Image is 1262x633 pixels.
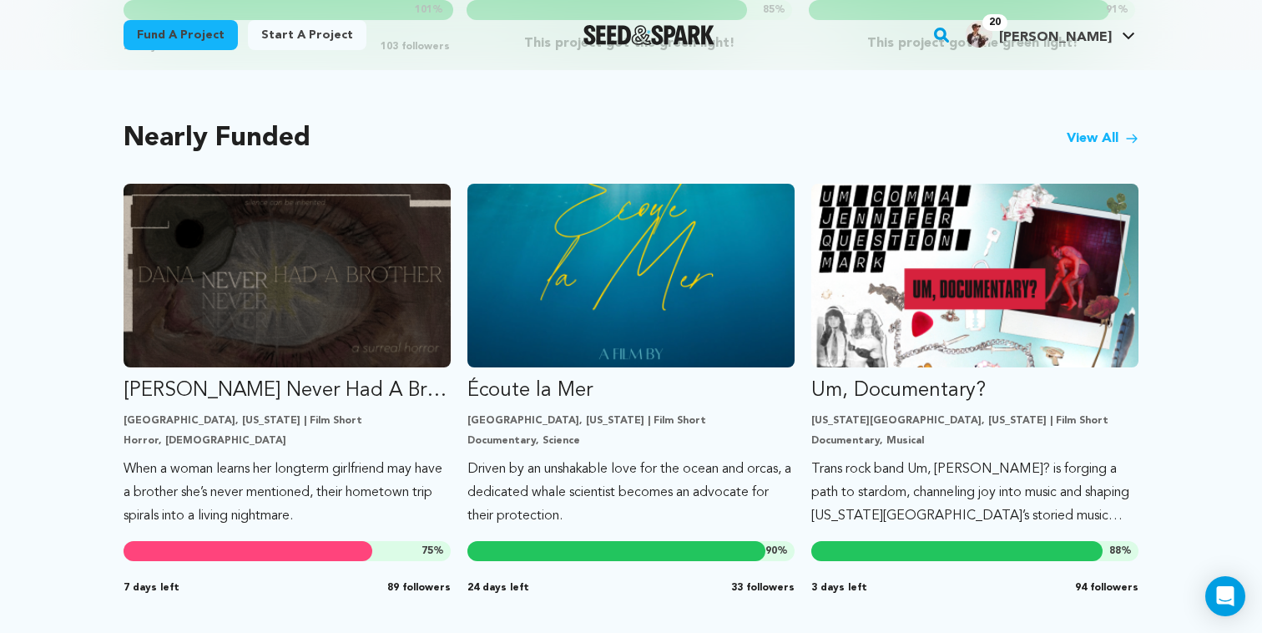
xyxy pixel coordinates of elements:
p: Écoute la Mer [467,377,795,404]
span: 24 days left [467,581,529,595]
p: Horror, [DEMOGRAPHIC_DATA] [124,434,451,448]
a: View All [1067,129,1138,149]
a: Start a project [248,20,366,50]
a: Seed&Spark Homepage [583,25,714,45]
h2: Nearly Funded [124,127,310,150]
span: % [422,544,444,558]
p: When a woman learns her longterm girlfriend may have a brother she’s never mentioned, their homet... [124,458,451,528]
a: Fund a project [124,20,238,50]
img: 8e7a4971ea222b99.jpg [966,21,992,48]
span: % [765,544,788,558]
p: Documentary, Musical [811,434,1138,448]
p: Um, Documentary? [811,377,1138,404]
p: Trans rock band Um, [PERSON_NAME]? is forging a path to stardom, channeling joy into music and sh... [811,458,1138,528]
a: Fund Um, Documentary? [811,184,1138,528]
span: 20 [982,14,1007,31]
span: Katrin Y.'s Profile [962,18,1138,53]
span: % [1109,544,1132,558]
div: Open Intercom Messenger [1205,576,1245,616]
span: 94 followers [1075,581,1138,595]
span: [PERSON_NAME] [999,31,1112,44]
p: [GEOGRAPHIC_DATA], [US_STATE] | Film Short [124,414,451,428]
p: [PERSON_NAME] Never Had A Brother [124,377,451,404]
p: [US_STATE][GEOGRAPHIC_DATA], [US_STATE] | Film Short [811,414,1138,428]
a: Fund Dana Never Had A Brother [124,184,451,528]
div: Katrin Y.'s Profile [966,21,1112,48]
span: 7 days left [124,581,179,595]
p: Driven by an unshakable love for the ocean and orcas, a dedicated whale scientist becomes an advo... [467,458,795,528]
a: Fund Écoute la Mer [467,184,795,528]
span: 3 days left [811,581,867,595]
span: 33 followers [731,581,795,595]
p: Documentary, Science [467,434,795,448]
img: Seed&Spark Logo Dark Mode [583,25,714,45]
span: 89 followers [387,581,451,595]
span: 90 [765,546,777,556]
span: 75 [422,546,433,556]
a: Katrin Y.'s Profile [962,18,1138,48]
span: 88 [1109,546,1121,556]
p: [GEOGRAPHIC_DATA], [US_STATE] | Film Short [467,414,795,428]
